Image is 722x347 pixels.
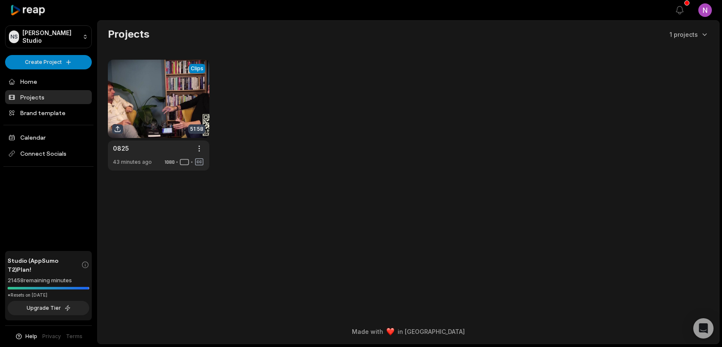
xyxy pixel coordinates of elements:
[8,256,81,274] span: Studio (AppSumo T2) Plan!
[9,30,19,43] div: NS
[22,29,79,44] p: [PERSON_NAME] Studio
[5,106,92,120] a: Brand template
[693,318,714,339] div: Open Intercom Messenger
[108,28,149,41] h2: Projects
[670,30,709,39] button: 1 projects
[113,144,129,153] a: 0825
[5,146,92,161] span: Connect Socials
[5,130,92,144] a: Calendar
[8,292,89,298] div: *Resets on [DATE]
[5,55,92,69] button: Create Project
[5,90,92,104] a: Projects
[15,333,37,340] button: Help
[66,333,82,340] a: Terms
[5,74,92,88] a: Home
[25,333,37,340] span: Help
[8,276,89,285] div: 21458 remaining minutes
[387,328,394,336] img: heart emoji
[105,327,711,336] div: Made with in [GEOGRAPHIC_DATA]
[42,333,61,340] a: Privacy
[8,301,89,315] button: Upgrade Tier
